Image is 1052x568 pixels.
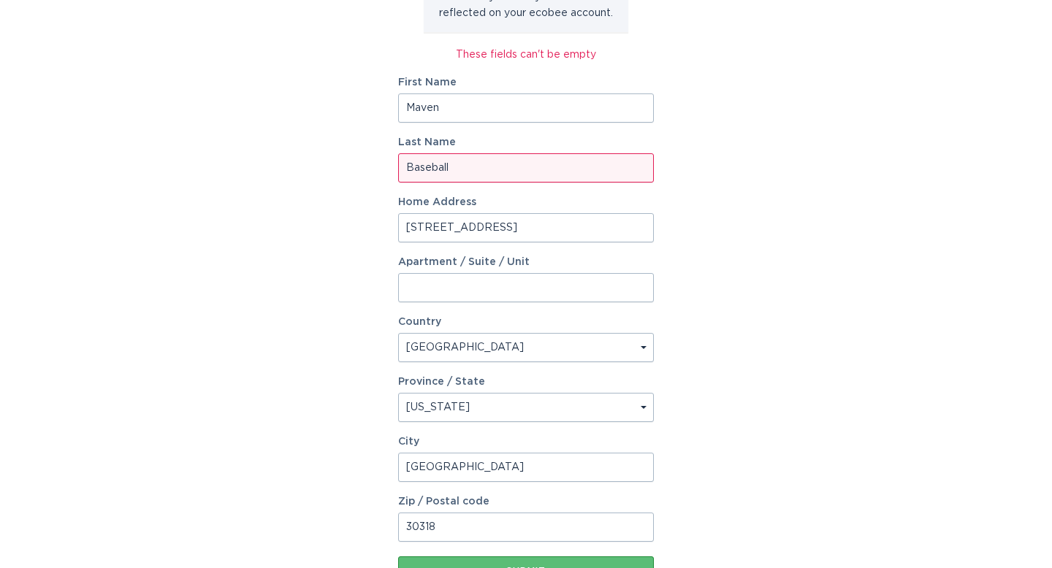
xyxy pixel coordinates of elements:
[398,496,654,507] label: Zip / Postal code
[398,77,654,88] label: First Name
[398,197,654,207] label: Home Address
[398,317,441,327] label: Country
[398,257,654,267] label: Apartment / Suite / Unit
[398,437,654,447] label: City
[398,137,654,147] label: Last Name
[398,47,654,63] div: These fields can't be empty
[398,377,485,387] label: Province / State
